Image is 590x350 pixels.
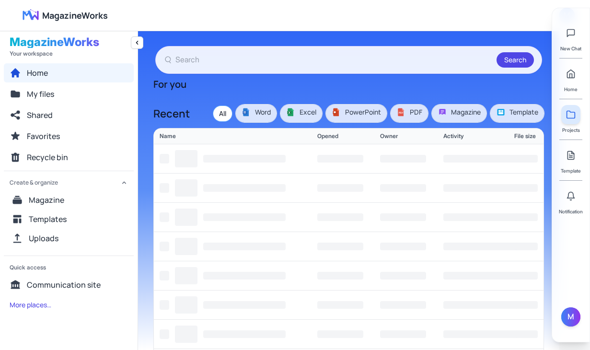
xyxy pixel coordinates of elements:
[396,107,422,117] span: PDF
[4,275,134,294] button: Communication site
[432,105,486,122] button: Magazine
[160,132,286,140] div: Name
[286,107,316,117] span: Excel
[27,279,101,291] span: Communication site
[399,111,404,115] text: PDF
[15,8,46,23] img: MagazineWorks Logo
[4,105,134,125] button: Shared
[490,105,544,122] button: Template
[4,148,134,167] button: Recycle bin
[6,190,132,210] button: Magazine
[153,108,190,119] h2: Recent
[561,167,581,175] span: Template
[332,107,381,117] span: PowerPoint
[153,78,544,91] h3: For you
[175,54,493,66] input: Search
[42,9,108,22] span: MagazineWorks
[6,229,132,248] button: Uploads
[391,105,428,122] button: PDF
[29,194,64,206] span: Magazine
[27,109,53,121] span: Shared
[562,126,580,134] span: Projects
[497,52,534,68] button: Search
[280,105,322,122] button: Excel
[560,45,581,52] span: New Chat
[236,105,277,122] button: Word
[10,179,58,187] span: Create & organize
[10,50,128,58] div: Your workspace
[4,296,57,314] button: More places…
[561,307,580,327] button: M
[4,84,134,104] button: My files
[213,106,232,121] button: All
[4,171,134,190] button: Create & organize
[506,132,538,140] div: File size
[326,105,387,122] button: PowerPoint
[27,67,48,79] span: Home
[131,36,143,49] button: Collapse navigation
[29,213,67,225] span: Templates
[4,256,134,275] div: Quick access
[242,107,271,117] span: Word
[443,132,507,140] div: Activity
[438,107,481,117] span: Magazine
[27,152,68,163] span: Recycle bin
[317,132,381,140] div: Opened
[4,127,134,146] button: Favorites
[564,85,578,93] span: Home
[496,107,538,117] span: Template
[15,8,108,23] a: MagazineWorks
[27,130,60,142] span: Favorites
[10,36,128,48] div: MagazineWorks
[4,63,134,82] button: Home
[27,88,54,100] span: My files
[6,210,132,229] button: Templates
[380,132,443,140] div: Owner
[29,233,58,244] span: Uploads
[559,208,583,215] span: Notification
